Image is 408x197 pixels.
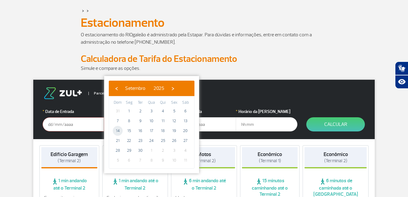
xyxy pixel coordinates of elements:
[135,155,145,165] span: 7
[147,155,157,165] span: 8
[181,155,190,165] span: 11
[124,99,135,106] th: weekday
[112,84,121,93] button: ‹
[181,136,190,146] span: 27
[124,146,134,155] span: 29
[147,146,157,155] span: 1
[174,108,236,115] label: Data da Saída
[113,106,123,116] span: 31
[169,106,179,116] span: 5
[113,126,123,136] span: 14
[41,178,97,191] span: 1 min andando até o Terminal 2
[169,146,179,155] span: 3
[125,85,145,91] span: Setembro
[135,99,146,106] th: weekday
[135,106,145,116] span: 2
[113,136,123,146] span: 21
[149,84,168,93] button: 2025
[258,151,282,158] strong: Econômico
[112,99,124,106] th: weekday
[113,155,123,165] span: 5
[181,126,190,136] span: 20
[158,126,168,136] span: 18
[168,84,177,93] button: ›
[324,151,348,158] strong: Econômico
[82,7,84,14] a: >
[43,87,83,99] img: logo-zul.png
[135,136,145,146] span: 23
[169,136,179,146] span: 26
[173,178,235,191] span: 6 min andando até o Terminal 2
[81,18,327,28] h1: Estacionamento
[104,178,166,191] span: 1 min andando até o Terminal 2
[180,99,191,106] th: weekday
[158,106,168,116] span: 4
[395,75,408,89] button: Abrir recursos assistivos.
[146,99,157,106] th: weekday
[395,62,408,89] div: Plugin de acessibilidade da Hand Talk.
[112,84,177,90] bs-datepicker-navigation-view: ​ ​ ​
[147,126,157,136] span: 17
[158,155,168,165] span: 9
[147,106,157,116] span: 3
[147,116,157,126] span: 10
[169,99,180,106] th: weekday
[124,106,134,116] span: 1
[306,117,365,131] button: Calcular
[158,146,168,155] span: 2
[236,108,297,115] label: Horário da [PERSON_NAME]
[153,85,164,91] span: 2025
[135,126,145,136] span: 16
[43,108,104,115] label: Data de Entrada
[174,117,236,131] input: dd/mm/aaaa
[81,53,327,65] h2: Calculadora de Tarifa do Estacionamento
[197,151,211,158] strong: Motos
[158,136,168,146] span: 25
[193,158,216,164] span: (Terminal 2)
[181,106,190,116] span: 6
[147,136,157,146] span: 24
[169,155,179,165] span: 10
[121,84,149,93] button: Setembro
[104,76,199,173] bs-datepicker-container: calendar
[51,151,88,158] strong: Edifício Garagem
[124,116,134,126] span: 8
[169,126,179,136] span: 19
[236,117,297,131] input: hh:mm
[124,136,134,146] span: 22
[158,116,168,126] span: 11
[135,146,145,155] span: 30
[104,108,165,115] label: Horário da Entrada
[113,116,123,126] span: 7
[124,126,134,136] span: 15
[81,65,327,72] p: Simule e compare as opções.
[324,158,347,164] span: (Terminal 2)
[259,158,281,164] span: (Terminal 1)
[181,116,190,126] span: 13
[124,155,134,165] span: 6
[88,92,120,95] span: Parceiro Oficial
[87,7,89,14] a: >
[395,62,408,75] button: Abrir tradutor de língua de sinais.
[113,146,123,155] span: 28
[43,117,104,131] input: dd/mm/aaaa
[157,99,169,106] th: weekday
[181,146,190,155] span: 4
[169,116,179,126] span: 12
[81,31,327,46] p: O estacionamento do RIOgaleão é administrado pela Estapar. Para dúvidas e informações, entre em c...
[58,158,81,164] span: (Terminal 2)
[135,116,145,126] span: 9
